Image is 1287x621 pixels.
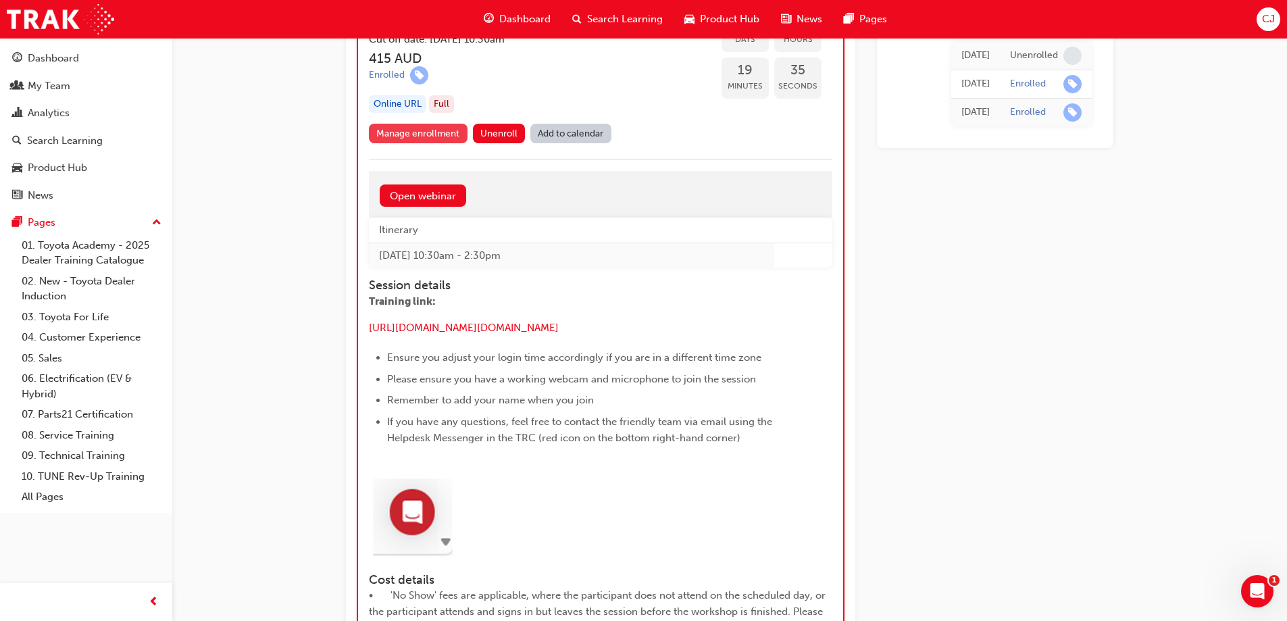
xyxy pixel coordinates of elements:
div: Pages [28,215,55,230]
span: 19 [722,63,769,78]
h4: Session details [369,278,808,293]
button: CJ [1257,7,1280,31]
span: CJ [1262,11,1275,27]
span: search-icon [12,135,22,147]
h3: 415 AUD [369,51,688,66]
span: chart-icon [12,107,22,120]
a: Manage enrollment [369,124,468,143]
button: Pages [5,210,167,235]
span: News [797,11,822,27]
span: Pages [859,11,887,27]
span: Product Hub [700,11,759,27]
a: news-iconNews [770,5,833,33]
div: Enrolled [1010,106,1046,119]
span: Remember to add your name when you join [387,394,594,406]
button: DashboardMy TeamAnalyticsSearch LearningProduct HubNews [5,43,167,210]
button: Unenroll [473,124,526,143]
a: Search Learning [5,128,167,153]
span: people-icon [12,80,22,93]
a: 07. Parts21 Certification [16,404,167,425]
a: News [5,183,167,208]
span: pages-icon [844,11,854,28]
span: Days [722,32,769,47]
h4: Cost details [369,573,832,588]
a: 08. Service Training [16,425,167,446]
div: Unenrolled [1010,49,1058,62]
div: Dashboard [28,51,79,66]
th: Itinerary [369,218,774,243]
span: car-icon [12,162,22,174]
span: Minutes [722,78,769,94]
a: 03. Toyota For Life [16,307,167,328]
div: News [28,188,53,203]
a: 01. Toyota Academy - 2025 Dealer Training Catalogue [16,235,167,271]
span: search-icon [572,11,582,28]
a: [URL][DOMAIN_NAME][DOMAIN_NAME] [369,322,559,334]
span: learningRecordVerb_NONE-icon [1063,47,1082,65]
span: 35 [774,63,822,78]
iframe: Intercom live chat [1241,575,1273,607]
span: Unenroll [480,128,518,139]
div: Enrolled [1010,78,1046,91]
span: Ensure you adjust your login time accordingly if you are in a different time zone [387,351,761,364]
span: pages-icon [12,217,22,229]
a: guage-iconDashboard [473,5,561,33]
img: Trak [7,4,114,34]
a: Dashboard [5,46,167,71]
span: prev-icon [149,594,159,611]
div: Online URL [369,95,426,114]
div: Tue Jul 08 2025 16:53:34 GMT+0930 (Australian Central Standard Time) [961,76,990,92]
a: 02. New - Toyota Dealer Induction [16,271,167,307]
span: Search Learning [587,11,663,27]
span: learningRecordVerb_ENROLL-icon [410,66,428,84]
a: Analytics [5,101,167,126]
a: 10. TUNE Rev-Up Training [16,466,167,487]
div: Enrolled [369,69,405,82]
div: Full [429,95,454,114]
a: Open webinar [380,184,466,207]
span: If you have any questions, feel free to contact the friendly team via email using the Helpdesk Me... [387,416,775,444]
span: guage-icon [484,11,494,28]
a: 06. Electrification (EV & Hybrid) [16,368,167,404]
a: All Pages [16,487,167,507]
a: Add to calendar [530,124,611,143]
span: news-icon [12,190,22,202]
h5: Cut off date: [DATE] 10:30am [369,33,667,45]
a: Product Hub [5,155,167,180]
span: up-icon [152,214,161,232]
div: My Team [28,78,70,94]
div: Wed Jun 25 2025 10:12:09 GMT+0930 (Australian Central Standard Time) [961,105,990,120]
a: 04. Customer Experience [16,327,167,348]
div: Tue Jul 08 2025 16:54:02 GMT+0930 (Australian Central Standard Time) [961,48,990,64]
span: guage-icon [12,53,22,65]
a: 05. Sales [16,348,167,369]
a: search-iconSearch Learning [561,5,674,33]
a: 09. Technical Training [16,445,167,466]
span: Please ensure you have a working webcam and microphone to join the session [387,373,756,385]
span: Dashboard [499,11,551,27]
td: [DATE] 10:30am - 2:30pm [369,243,774,268]
a: pages-iconPages [833,5,898,33]
a: car-iconProduct Hub [674,5,770,33]
span: news-icon [781,11,791,28]
span: Hours [774,32,822,47]
a: My Team [5,74,167,99]
div: Search Learning [27,133,103,149]
span: learningRecordVerb_ENROLL-icon [1063,103,1082,122]
span: Seconds [774,78,822,94]
div: Product Hub [28,160,87,176]
span: learningRecordVerb_ENROLL-icon [1063,75,1082,93]
span: car-icon [684,11,695,28]
span: 1 [1269,575,1280,586]
span: Training link: [369,295,436,307]
div: Analytics [28,105,70,121]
